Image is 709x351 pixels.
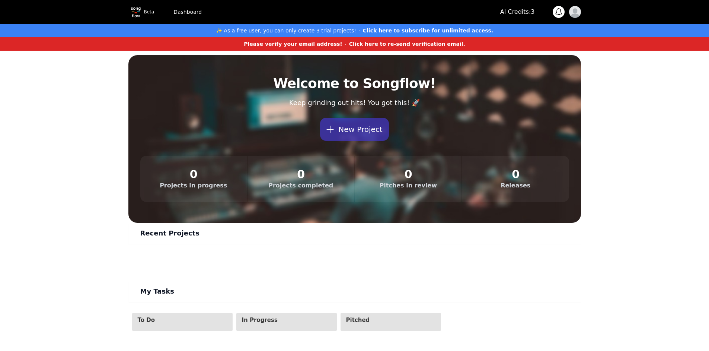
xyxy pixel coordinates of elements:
[140,287,569,296] h1: My Tasks
[128,4,143,19] img: Topline
[144,9,154,15] p: Beta
[138,317,200,323] span: To Do
[500,7,535,16] p: AI Credits: 3
[242,317,304,323] span: In Progress
[244,41,342,47] strong: Please verify your email address!
[349,41,465,47] strong: Click here to re-send verification email.
[259,168,342,181] dd: 0
[140,76,569,91] h2: Welcome to Songflow!
[244,39,465,48] button: Please verify your email address!Click here to re-send verification email.
[367,181,450,190] dt: Pitches in review
[474,168,557,181] dd: 0
[140,97,569,109] p: Keep grinding out hits! You got this! 🚀
[474,181,557,190] dt: Releases
[152,168,235,181] dd: 0
[363,28,493,34] strong: Click here to subscribe for unlimited access.
[367,168,450,181] dd: 0
[140,229,569,238] h1: Recent Projects
[152,181,235,190] dt: Projects in progress
[169,5,206,19] a: Dashboard
[259,181,342,190] dt: Projects completed
[216,28,356,34] strong: ✨ As a free user, you can only create 3 trial projects!
[216,26,493,35] button: ✨ As a free user, you can only create 3 trial projects!Click here to subscribe for unlimited access.
[346,317,409,323] span: Pitched
[320,118,389,141] button: New Project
